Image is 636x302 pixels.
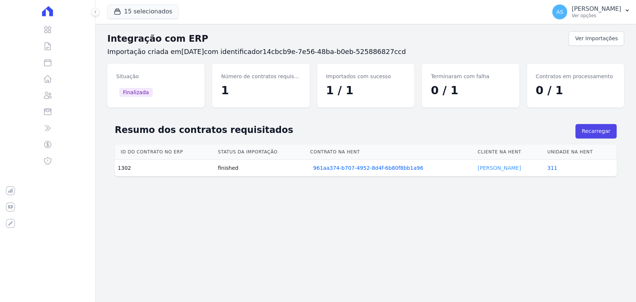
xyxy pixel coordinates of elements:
p: Ver opções [572,13,621,19]
h2: Resumo dos contratos requisitados [115,123,575,137]
dt: Número de contratos requisitados [221,73,300,80]
button: 15 selecionados [107,4,178,19]
button: Recarregar [575,124,617,139]
h2: Integração com ERP [107,32,569,45]
dt: Terminaram com falha [431,73,510,80]
a: [PERSON_NAME] [478,165,521,171]
th: Cliente na Hent [475,144,544,160]
span: [DATE] [181,48,204,55]
p: [PERSON_NAME] [572,5,621,13]
dd: 1 [221,82,300,99]
button: AS [PERSON_NAME] Ver opções [546,1,636,22]
dt: Contratos em processamento [536,73,615,80]
td: 1302 [115,160,215,177]
a: 961aa374-b707-4952-8d4f-6b80f8bb1a96 [313,164,423,172]
h3: Importação criada em com identificador [107,47,624,56]
th: Unidade na Hent [544,144,617,160]
a: 311 [547,165,557,171]
th: Status da importação [215,144,307,160]
span: Finalizada [119,88,153,97]
dt: Importados com sucesso [326,73,405,80]
span: AS [556,9,563,15]
a: Ver Importações [569,31,624,46]
td: finished [215,160,307,177]
th: Id do contrato no ERP [115,144,215,160]
dd: 0 / 1 [536,82,615,99]
span: 14cbcb9e-7e56-48ba-b0eb-525886827ccd [263,48,406,55]
dt: Situação [116,73,196,80]
th: Contrato na Hent [307,144,474,160]
dd: 1 / 1 [326,82,405,99]
dd: 0 / 1 [431,82,510,99]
